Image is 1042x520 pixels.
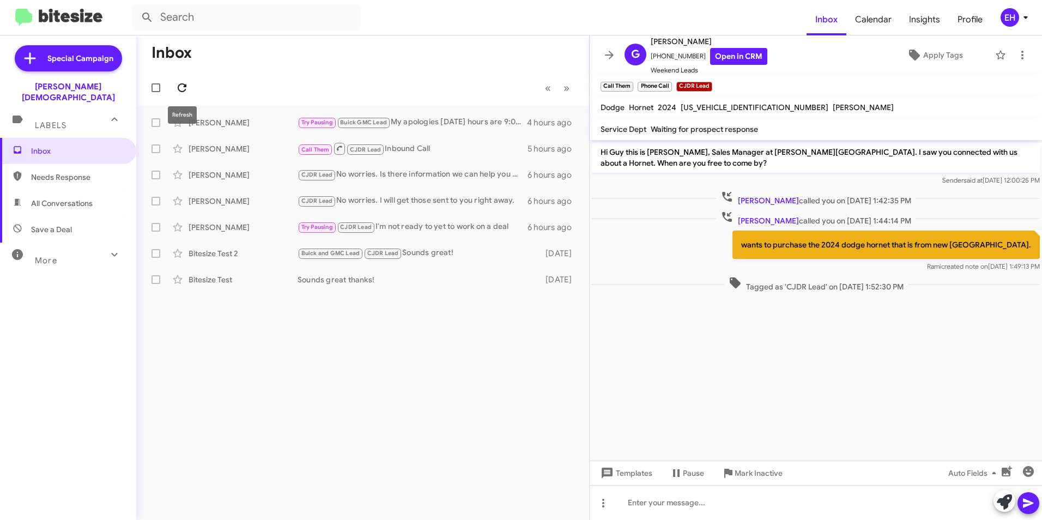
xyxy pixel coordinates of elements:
div: [PERSON_NAME] [189,196,298,207]
span: Special Campaign [47,53,113,64]
span: « [545,81,551,95]
div: Refresh [168,106,197,124]
span: [PERSON_NAME] [738,196,799,205]
span: [PHONE_NUMBER] [651,48,767,65]
button: Previous [538,77,558,99]
a: Special Campaign [15,45,122,71]
span: CJDR Lead [350,146,381,153]
div: 6 hours ago [528,170,580,180]
small: Call Them [601,82,633,92]
p: Hi Guy this is [PERSON_NAME], Sales Manager at [PERSON_NAME][GEOGRAPHIC_DATA]. I saw you connecte... [592,142,1040,173]
span: Needs Response [31,172,124,183]
div: My apologies [DATE] hours are 9:00am-7:00pm. [298,116,527,129]
div: No worries. I will get those sent to you right away. [298,195,528,207]
span: Templates [598,463,652,483]
span: CJDR Lead [367,250,399,257]
span: [PERSON_NAME] [833,102,894,112]
div: 5 hours ago [528,143,580,154]
span: All Conversations [31,198,93,209]
div: Bitesize Test [189,274,298,285]
small: Phone Call [638,82,671,92]
a: Calendar [846,4,900,35]
span: G [631,46,640,63]
a: Insights [900,4,949,35]
span: More [35,256,57,265]
span: called you on [DATE] 1:42:35 PM [716,190,916,206]
span: Sender [DATE] 12:00:25 PM [942,176,1040,184]
div: 6 hours ago [528,196,580,207]
div: EH [1001,8,1019,27]
span: Mark Inactive [735,463,783,483]
span: Tagged as 'CJDR Lead' on [DATE] 1:52:30 PM [724,276,908,292]
span: 2024 [658,102,676,112]
div: Bitesize Test 2 [189,248,298,259]
span: CJDR Lead [301,197,333,204]
button: EH [991,8,1030,27]
span: called you on [DATE] 1:44:14 PM [716,210,916,226]
span: CJDR Lead [301,171,333,178]
nav: Page navigation example [539,77,576,99]
button: Next [557,77,576,99]
span: [US_VEHICLE_IDENTIFICATION_NUMBER] [681,102,828,112]
span: Waiting for prospect response [651,124,758,134]
div: I'm not ready to yet to work on a deal [298,221,528,233]
div: [DATE] [541,248,580,259]
h1: Inbox [152,44,192,62]
button: Templates [590,463,661,483]
span: Rami [DATE] 1:49:13 PM [927,262,1040,270]
div: 4 hours ago [527,117,580,128]
span: CJDR Lead [340,223,372,231]
a: Profile [949,4,991,35]
span: Pause [683,463,704,483]
small: CJDR Lead [676,82,712,92]
span: [PERSON_NAME] [738,216,799,226]
div: [DATE] [541,274,580,285]
div: [PERSON_NAME] [189,222,298,233]
span: Hornet [629,102,653,112]
div: No worries. Is there information we can help you with? [298,168,528,181]
span: Buick and GMC Lead [301,250,360,257]
div: 6 hours ago [528,222,580,233]
a: Open in CRM [710,48,767,65]
a: Inbox [807,4,846,35]
span: Labels [35,120,66,130]
span: » [564,81,570,95]
span: Apply Tags [923,45,963,65]
span: Inbox [31,146,124,156]
span: Weekend Leads [651,65,767,76]
div: [PERSON_NAME] [189,117,298,128]
button: Auto Fields [940,463,1009,483]
span: Service Dept [601,124,646,134]
span: Buick GMC Lead [340,119,387,126]
div: [PERSON_NAME] [189,170,298,180]
div: Sounds great! [298,247,541,259]
button: Pause [661,463,713,483]
button: Apply Tags [879,45,990,65]
span: Try Pausing [301,119,333,126]
span: said at [964,176,983,184]
span: Save a Deal [31,224,72,235]
div: [PERSON_NAME] [189,143,298,154]
span: [PERSON_NAME] [651,35,767,48]
span: Auto Fields [948,463,1001,483]
div: Sounds great thanks! [298,274,541,285]
span: created note on [941,262,988,270]
div: Inbound Call [298,142,528,155]
span: Try Pausing [301,223,333,231]
button: Mark Inactive [713,463,791,483]
span: Dodge [601,102,625,112]
p: wants to purchase the 2024 dodge hornet that is from new [GEOGRAPHIC_DATA]. [732,231,1040,259]
input: Search [132,4,361,31]
span: Call Them [301,146,330,153]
